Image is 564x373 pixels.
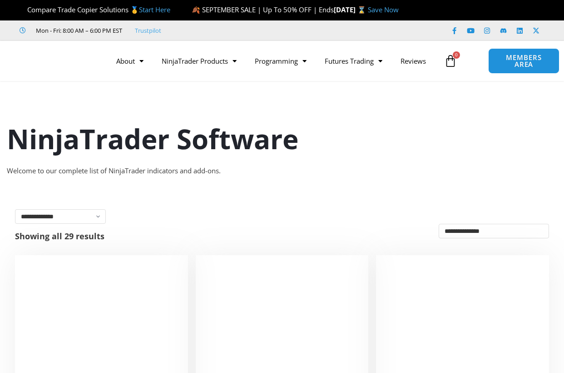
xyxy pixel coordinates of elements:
[488,48,559,74] a: MEMBERS AREA
[391,50,435,71] a: Reviews
[34,25,122,36] span: Mon - Fri: 8:00 AM – 6:00 PM EST
[7,120,557,158] h1: NinjaTrader Software
[439,224,549,238] select: Shop order
[8,45,105,77] img: LogoAI | Affordable Indicators – NinjaTrader
[334,5,368,14] strong: [DATE] ⌛
[316,50,391,71] a: Futures Trading
[15,232,104,240] p: Showing all 29 results
[20,6,27,13] img: 🏆
[7,165,557,177] div: Welcome to our complete list of NinjaTrader indicators and add-ons.
[139,5,170,14] a: Start Here
[498,54,549,68] span: MEMBERS AREA
[430,48,470,74] a: 0
[135,25,161,36] a: Trustpilot
[192,5,334,14] span: 🍂 SEPTEMBER SALE | Up To 50% OFF | Ends
[153,50,246,71] a: NinjaTrader Products
[107,50,440,71] nav: Menu
[453,51,460,59] span: 0
[246,50,316,71] a: Programming
[107,50,153,71] a: About
[20,5,170,14] span: Compare Trade Copier Solutions 🥇
[368,5,399,14] a: Save Now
